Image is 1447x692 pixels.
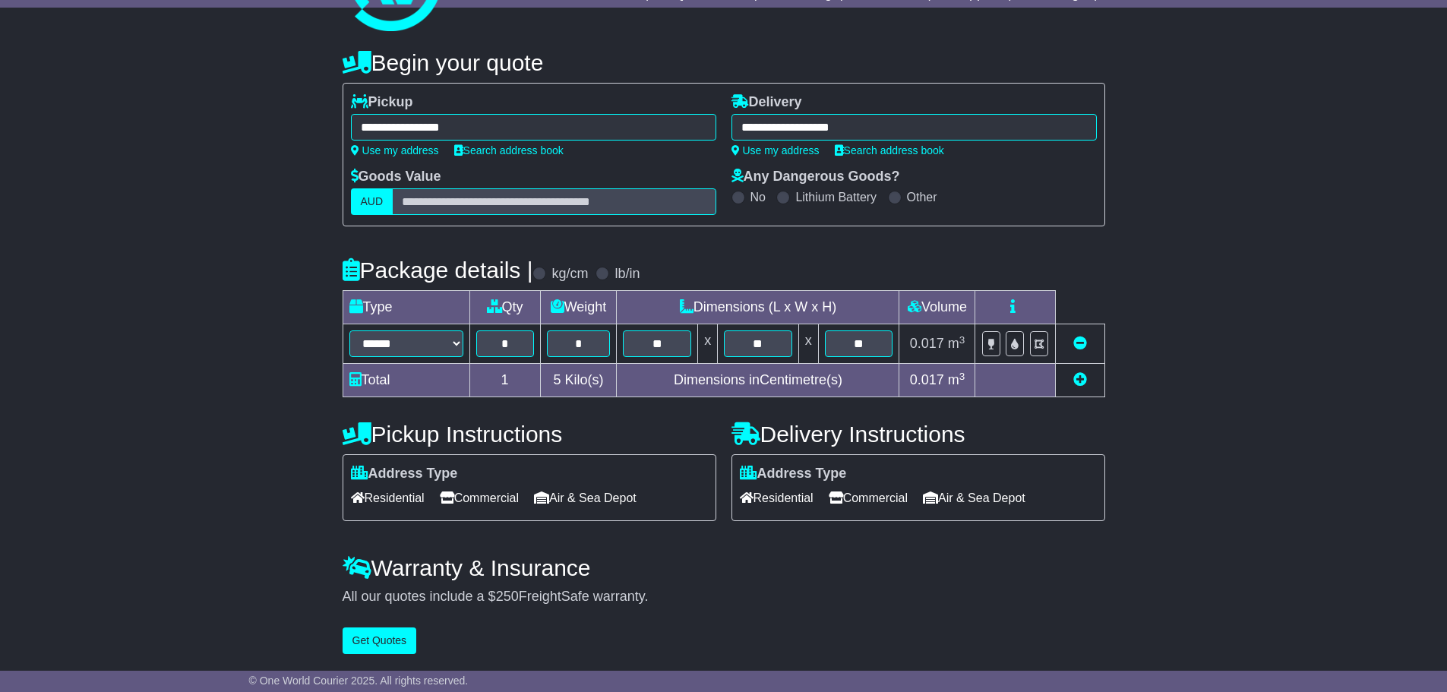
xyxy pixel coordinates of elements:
[835,144,944,156] a: Search address book
[351,466,458,482] label: Address Type
[553,372,561,387] span: 5
[351,169,441,185] label: Goods Value
[907,190,937,204] label: Other
[731,422,1105,447] h4: Delivery Instructions
[740,486,814,510] span: Residential
[534,486,637,510] span: Air & Sea Depot
[740,466,847,482] label: Address Type
[343,364,469,397] td: Total
[469,364,540,397] td: 1
[343,258,533,283] h4: Package details |
[454,144,564,156] a: Search address book
[343,422,716,447] h4: Pickup Instructions
[617,364,899,397] td: Dimensions in Centimetre(s)
[351,94,413,111] label: Pickup
[615,266,640,283] label: lb/in
[829,486,908,510] span: Commercial
[540,291,617,324] td: Weight
[798,324,818,364] td: x
[496,589,519,604] span: 250
[750,190,766,204] label: No
[731,144,820,156] a: Use my address
[959,371,965,382] sup: 3
[731,169,900,185] label: Any Dangerous Goods?
[899,291,975,324] td: Volume
[959,334,965,346] sup: 3
[343,627,417,654] button: Get Quotes
[1073,336,1087,351] a: Remove this item
[910,372,944,387] span: 0.017
[469,291,540,324] td: Qty
[698,324,718,364] td: x
[249,675,469,687] span: © One World Courier 2025. All rights reserved.
[540,364,617,397] td: Kilo(s)
[910,336,944,351] span: 0.017
[617,291,899,324] td: Dimensions (L x W x H)
[351,144,439,156] a: Use my address
[923,486,1025,510] span: Air & Sea Depot
[343,589,1105,605] div: All our quotes include a $ FreightSafe warranty.
[948,336,965,351] span: m
[440,486,519,510] span: Commercial
[1073,372,1087,387] a: Add new item
[351,486,425,510] span: Residential
[551,266,588,283] label: kg/cm
[795,190,877,204] label: Lithium Battery
[343,291,469,324] td: Type
[731,94,802,111] label: Delivery
[343,555,1105,580] h4: Warranty & Insurance
[343,50,1105,75] h4: Begin your quote
[948,372,965,387] span: m
[351,188,393,215] label: AUD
